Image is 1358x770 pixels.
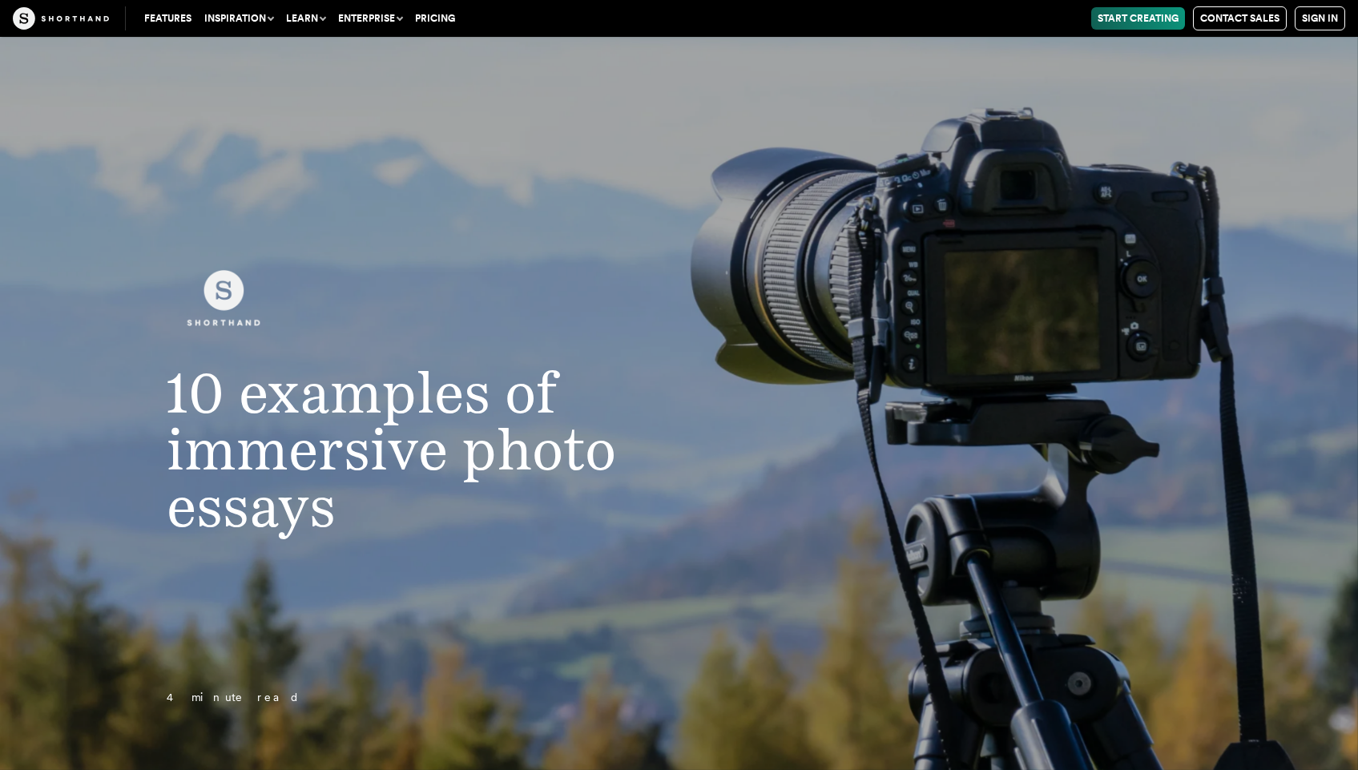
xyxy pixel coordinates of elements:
[332,7,409,30] button: Enterprise
[13,7,109,30] img: The Craft
[1193,6,1287,30] a: Contact Sales
[138,7,198,30] a: Features
[409,7,461,30] a: Pricing
[135,364,770,534] h1: 10 examples of immersive photo essays
[280,7,332,30] button: Learn
[135,688,770,708] p: 4 minute read
[1091,7,1185,30] a: Start Creating
[1295,6,1345,30] a: Sign in
[198,7,280,30] button: Inspiration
